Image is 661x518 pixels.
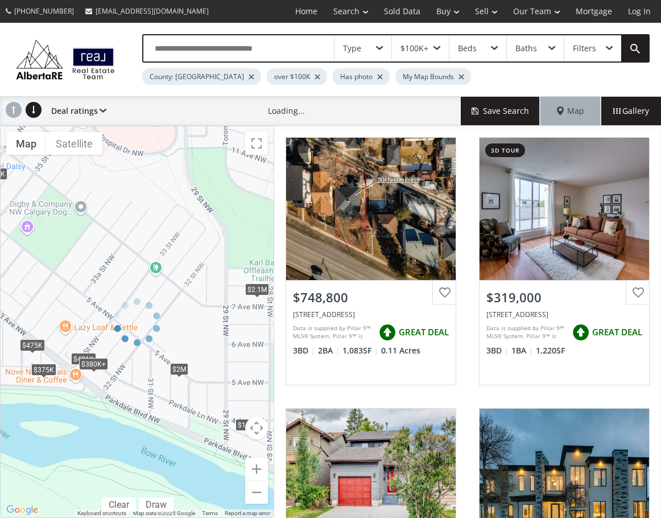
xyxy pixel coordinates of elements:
[293,289,449,306] div: $748,800
[293,324,373,341] div: Data is supplied by Pillar 9™ MLS® System. Pillar 9™ is the owner of the copyright in its MLS® Sy...
[318,345,340,356] span: 2 BA
[381,345,420,356] span: 0.11 Acres
[592,326,642,338] span: GREAT DEAL
[267,68,327,85] div: over $100K
[274,126,468,397] a: $748,800[STREET_ADDRESS]Data is supplied by Pillar 9™ MLS® System. Pillar 9™ is the owner of the ...
[458,44,477,52] div: Beds
[376,321,399,344] img: rating icon
[486,289,642,306] div: $319,000
[343,44,361,52] div: Type
[142,68,261,85] div: County: [GEOGRAPHIC_DATA]
[333,68,390,85] div: Has photo
[14,6,74,16] span: [PHONE_NUMBER]
[96,6,209,16] span: [EMAIL_ADDRESS][DOMAIN_NAME]
[486,345,509,356] span: 3 BD
[613,105,649,117] span: Gallery
[399,326,449,338] span: GREAT DEAL
[486,324,567,341] div: Data is supplied by Pillar 9™ MLS® System. Pillar 9™ is the owner of the copyright in its MLS® Sy...
[601,97,661,125] div: Gallery
[46,97,106,125] div: Deal ratings
[80,1,214,22] a: [EMAIL_ADDRESS][DOMAIN_NAME]
[400,44,428,52] div: $100K+
[536,345,565,356] span: 1,220 SF
[468,126,661,397] a: 3d tour$319,000[STREET_ADDRESS]Data is supplied by Pillar 9™ MLS® System. Pillar 9™ is the owner ...
[569,321,592,344] img: rating icon
[511,345,533,356] span: 1 BA
[486,310,642,319] div: 1540 29 Street NW #403, Calgary, AB T2N 4M1
[573,44,596,52] div: Filters
[342,345,378,356] span: 1,083 SF
[268,105,305,117] div: Loading...
[461,97,540,125] button: Save Search
[293,345,315,356] span: 3 BD
[293,310,449,319] div: 2824 Parkdale Boulevard NW, Calgary, AB t2n 3s8
[11,37,119,82] img: Logo
[515,44,537,52] div: Baths
[395,68,471,85] div: My Map Bounds
[540,97,601,125] div: Map
[557,105,584,117] span: Map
